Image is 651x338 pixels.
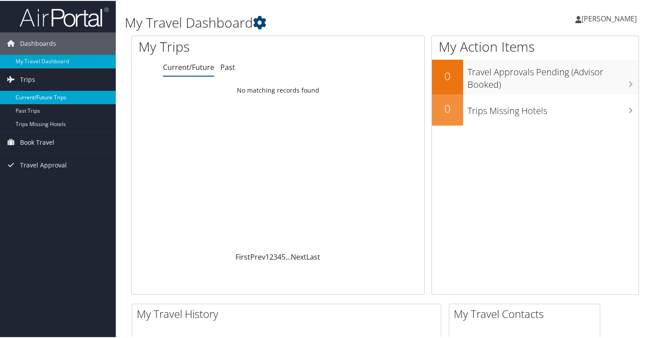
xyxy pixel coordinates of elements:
a: First [236,251,250,261]
h2: 0 [432,100,463,115]
span: Book Travel [20,130,54,153]
h1: My Trips [138,37,296,55]
a: 0Trips Missing Hotels [432,94,639,125]
span: Trips [20,68,35,90]
a: 0Travel Approvals Pending (Advisor Booked) [432,59,639,93]
a: [PERSON_NAME] [575,4,646,31]
h3: Travel Approvals Pending (Advisor Booked) [468,61,639,90]
span: … [285,251,291,261]
span: Dashboards [20,32,56,54]
h3: Trips Missing Hotels [468,99,639,116]
a: Prev [250,251,265,261]
td: No matching records found [132,81,424,98]
a: 2 [269,251,273,261]
a: Current/Future [163,61,214,71]
h2: 0 [432,68,463,83]
a: 3 [273,251,277,261]
a: 1 [265,251,269,261]
h2: My Travel History [137,305,441,321]
img: airportal-logo.png [20,6,109,27]
a: Next [291,251,306,261]
span: Travel Approval [20,153,67,175]
h1: My Travel Dashboard [125,12,472,31]
a: 5 [281,251,285,261]
h2: My Travel Contacts [454,305,600,321]
a: 4 [277,251,281,261]
h1: My Action Items [432,37,639,55]
a: Last [306,251,320,261]
span: [PERSON_NAME] [582,13,637,23]
a: Past [220,61,235,71]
